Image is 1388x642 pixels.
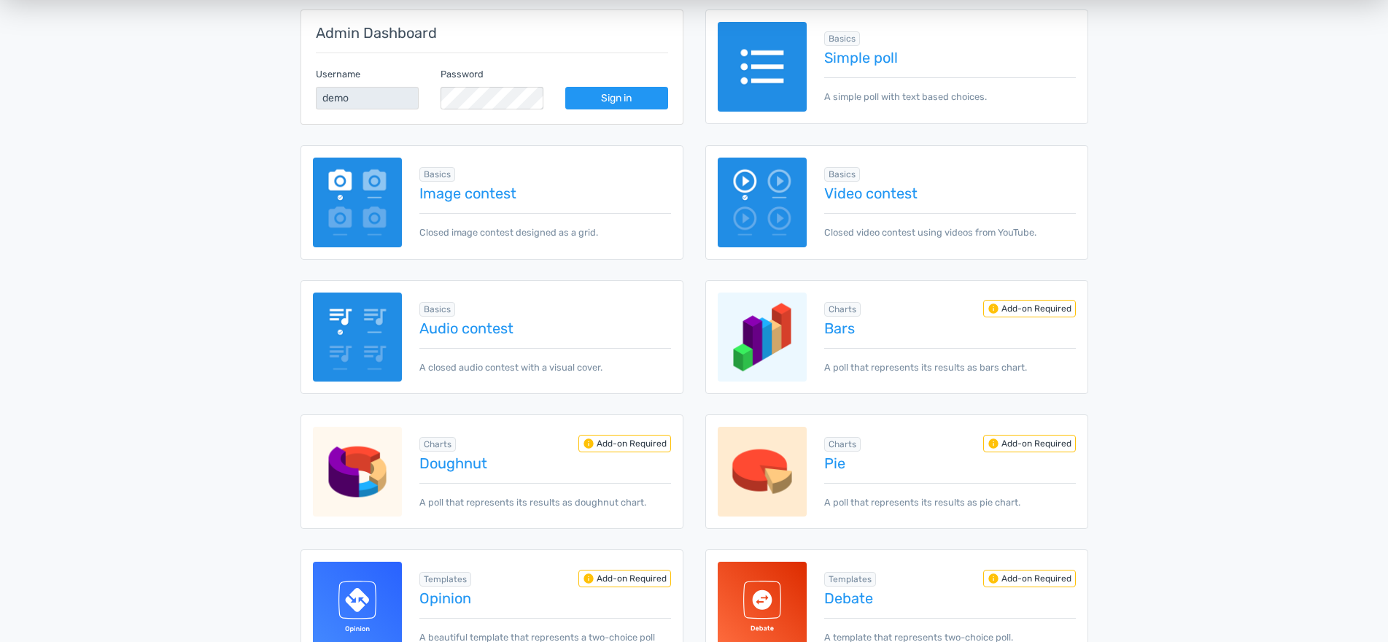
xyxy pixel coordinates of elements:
a: Bars [824,320,1075,336]
span: Peach [391,549,425,563]
img: video-poll.png.webp [718,158,807,247]
p: A poll that represents its results as pie chart. [824,483,1075,509]
button: Results [904,598,969,635]
span: Kiwi [619,285,641,299]
p: Closed video contest using videos from YouTube. [824,213,1075,239]
a: Opinion [419,590,670,606]
a: Sign in [565,87,668,109]
span: Strawberry [846,285,907,299]
span: Add-on Required [983,300,1076,317]
a: Doughnut [419,455,670,471]
img: charts-bars.png.webp [718,293,807,382]
p: A simple poll with text based choices. [824,77,1075,104]
span: Banana [391,285,433,299]
p: Closed image contest designed as a grid. [419,213,670,239]
span: Pomegranate [846,549,920,563]
span: info [988,303,999,314]
p: A closed audio contest with a visual cover. [419,348,670,374]
span: Browse all in Templates [419,572,471,587]
p: A poll that represents its results as bars chart. [824,348,1075,374]
button: Vote [981,598,1030,635]
a: Video contest [824,185,1075,201]
span: Browse all in Basics [419,167,455,182]
img: audio-poll.png.webp [313,293,403,382]
img: fruit-3246127_1920-500x500.jpg [586,58,802,274]
a: Debate [824,590,1075,606]
span: Browse all in Basics [824,167,860,182]
p: A poll that represents its results as doughnut chart. [419,483,670,509]
img: strawberry-1180048_1920-500x500.jpg [813,58,1029,274]
p: Your favorite fruit? [359,29,1030,47]
span: info [988,438,999,449]
img: charts-doughnut.png.webp [313,427,403,517]
a: Simple poll [824,50,1075,66]
span: Browse all in Charts [824,302,861,317]
span: info [583,438,594,449]
span: Browse all in Basics [824,31,860,46]
span: info [988,573,999,584]
img: apple-1776744_1920-500x500.jpg [586,322,802,538]
label: Password [441,67,484,81]
span: Browse all in Charts [419,437,456,452]
span: Add-on Required [578,435,671,452]
img: charts-pie.png.webp [718,427,807,517]
span: Add-on Required [578,570,671,587]
span: info [583,573,594,584]
span: Apple [619,549,651,563]
span: Browse all in Basics [419,302,455,317]
img: peach-3314679_1920-500x500.jpg [359,322,575,538]
img: text-poll.png.webp [718,22,807,112]
span: Browse all in Charts [824,437,861,452]
a: Image contest [419,185,670,201]
span: Add-on Required [983,570,1076,587]
a: Audio contest [419,320,670,336]
label: Username [316,67,360,81]
img: pomegranate-196800_1920-500x500.jpg [813,322,1029,538]
span: Browse all in Templates [824,572,876,587]
img: cereal-898073_1920-500x500.jpg [359,58,575,274]
h5: Admin Dashboard [316,25,668,41]
a: Pie [824,455,1075,471]
span: Add-on Required [983,435,1076,452]
img: image-poll.png.webp [313,158,403,247]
